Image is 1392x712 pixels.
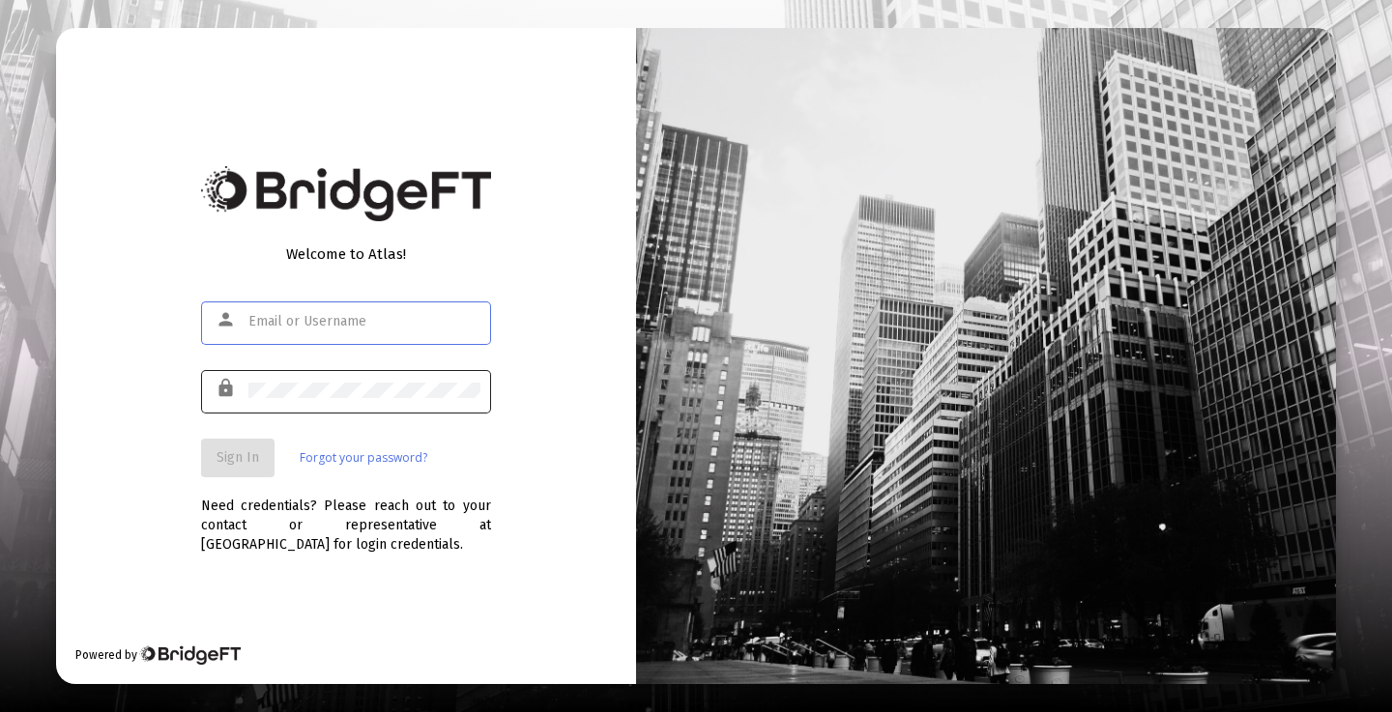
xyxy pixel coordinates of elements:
div: Powered by [75,645,241,665]
button: Sign In [201,439,275,477]
img: Bridge Financial Technology Logo [139,645,241,665]
div: Welcome to Atlas! [201,244,491,264]
a: Forgot your password? [300,448,427,468]
input: Email or Username [248,314,480,329]
div: Need credentials? Please reach out to your contact or representative at [GEOGRAPHIC_DATA] for log... [201,477,491,555]
img: Bridge Financial Technology Logo [201,166,491,221]
span: Sign In [217,449,259,466]
mat-icon: lock [216,377,239,400]
mat-icon: person [216,308,239,331]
